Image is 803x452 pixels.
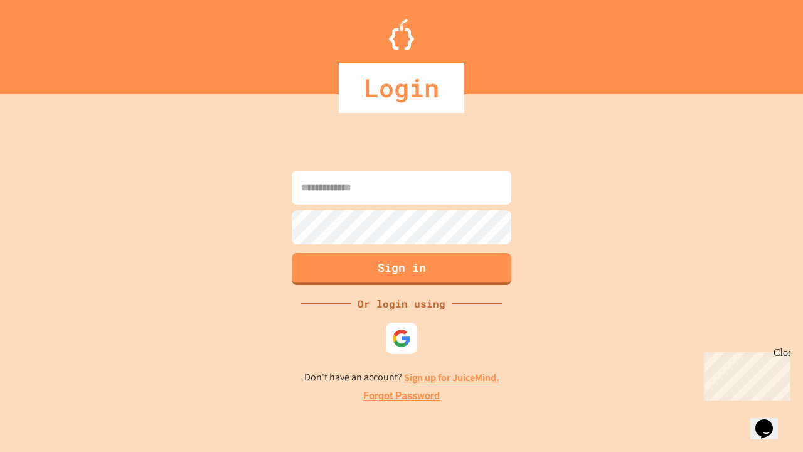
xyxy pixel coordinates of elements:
a: Sign up for JuiceMind. [404,371,499,384]
iframe: chat widget [750,402,790,439]
p: Don't have an account? [304,370,499,385]
div: Login [339,63,464,113]
div: Chat with us now!Close [5,5,87,80]
img: google-icon.svg [392,329,411,348]
button: Sign in [292,253,511,285]
a: Forgot Password [363,389,440,404]
img: Logo.svg [389,19,414,50]
div: Or login using [351,296,452,311]
iframe: chat widget [699,347,790,401]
